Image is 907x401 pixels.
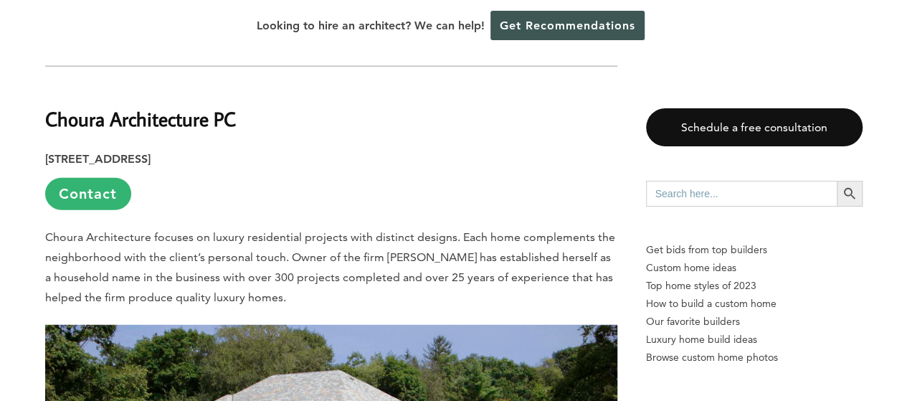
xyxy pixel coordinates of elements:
[646,259,863,277] a: Custom home ideas
[490,11,645,40] a: Get Recommendations
[646,181,837,207] input: Search here...
[646,241,863,259] p: Get bids from top builders
[45,106,236,131] b: Choura Architecture PC
[45,178,131,210] a: Contact
[632,298,890,384] iframe: Drift Widget Chat Controller
[842,186,858,202] svg: Search
[646,295,863,313] a: How to build a custom home
[646,108,863,146] a: Schedule a free consultation
[45,152,151,166] strong: [STREET_ADDRESS]
[646,277,863,295] a: Top home styles of 2023
[45,230,615,304] span: Choura Architecture focuses on luxury residential projects with distinct designs. Each home compl...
